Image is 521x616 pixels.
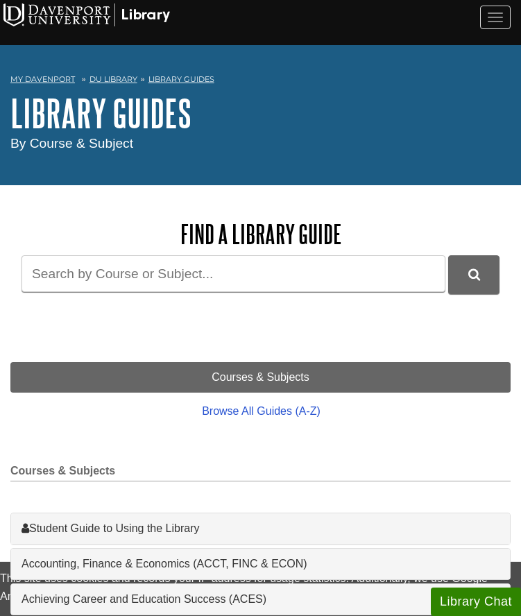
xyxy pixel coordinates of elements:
[3,3,170,26] img: Davenport University Logo
[22,520,499,537] a: Student Guide to Using the Library
[89,74,137,84] a: DU Library
[10,362,511,393] a: Courses & Subjects
[10,465,511,481] h2: Courses & Subjects
[10,220,511,248] h2: Find a Library Guide
[10,134,511,154] div: By Course & Subject
[12,396,511,427] a: Browse All Guides (A-Z)
[148,74,214,84] a: Library Guides
[22,591,499,608] a: Achieving Career and Education Success (ACES)
[10,74,75,85] a: My Davenport
[10,70,511,92] nav: breadcrumb
[431,588,521,616] button: Library Chat
[22,255,445,292] input: Search by Course or Subject...
[468,268,480,281] i: Search Library Guides
[10,92,511,134] h1: Library Guides
[22,556,499,572] a: Accounting, Finance & Economics (ACCT, FINC & ECON)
